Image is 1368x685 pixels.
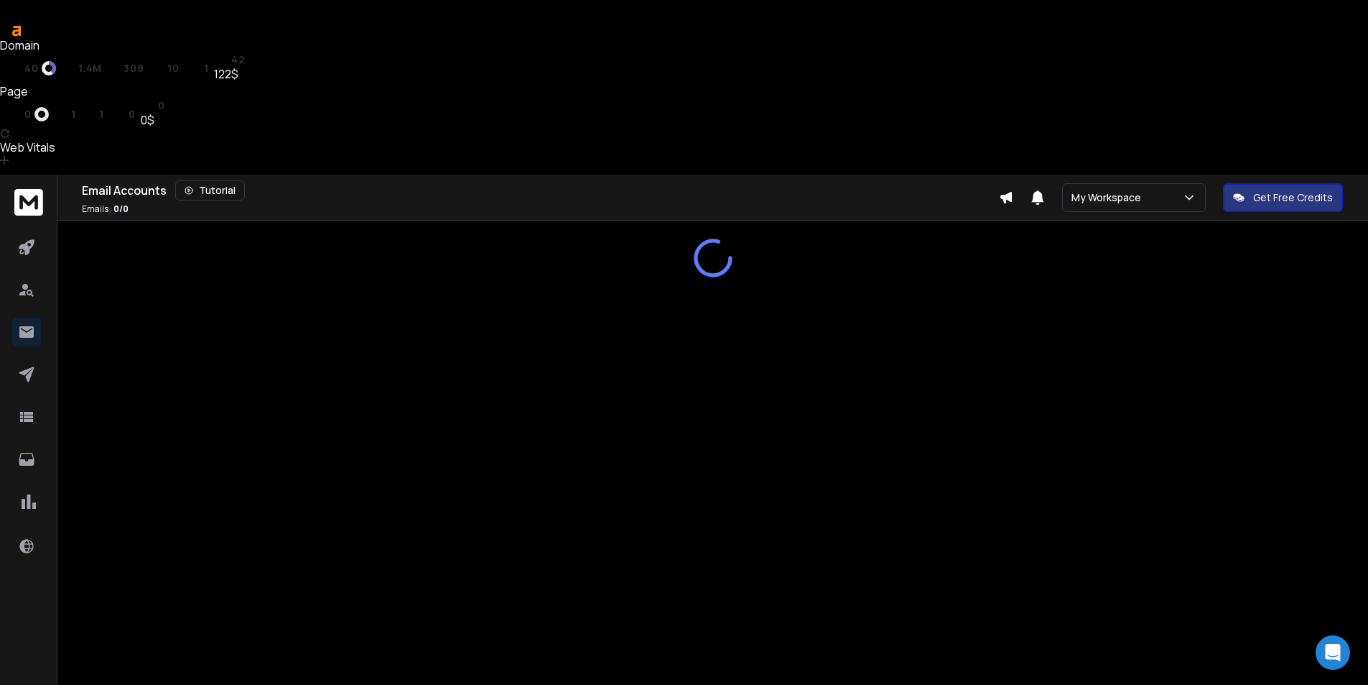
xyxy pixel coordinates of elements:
[113,203,129,215] span: 0 / 0
[24,109,32,120] span: 0
[214,54,228,65] span: st
[81,109,103,120] a: rd1
[109,109,125,120] span: kw
[141,100,154,111] span: st
[62,63,102,74] a: ar1.4M
[204,63,209,74] span: 1
[7,61,56,75] a: dr40
[185,63,200,74] span: kw
[78,63,102,74] span: 1.4M
[108,63,144,74] a: rp308
[99,109,104,120] span: 1
[158,100,165,111] span: 0
[55,109,68,120] span: rp
[129,109,136,120] span: 0
[82,203,129,215] p: Emails :
[82,180,999,201] div: Email Accounts
[71,109,76,120] span: 1
[141,100,164,111] a: st0
[55,109,75,120] a: rp1
[214,54,245,65] a: st42
[1071,190,1147,205] p: My Workspace
[62,63,75,74] span: ar
[185,63,208,74] a: kw1
[109,109,135,120] a: kw0
[124,63,144,74] span: 308
[81,109,96,120] span: rd
[1316,635,1350,670] div: Open Intercom Messenger
[175,180,245,201] button: Tutorial
[1223,183,1343,212] button: Get Free Credits
[1253,190,1333,205] p: Get Free Credits
[150,63,164,74] span: rd
[150,63,180,74] a: rd10
[167,63,179,74] span: 10
[108,63,121,74] span: rp
[7,107,49,121] a: ur0
[141,111,164,129] div: 0$
[24,63,38,74] span: 40
[7,109,22,120] span: ur
[7,63,22,74] span: dr
[231,54,245,65] span: 42
[214,65,245,83] div: 122$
